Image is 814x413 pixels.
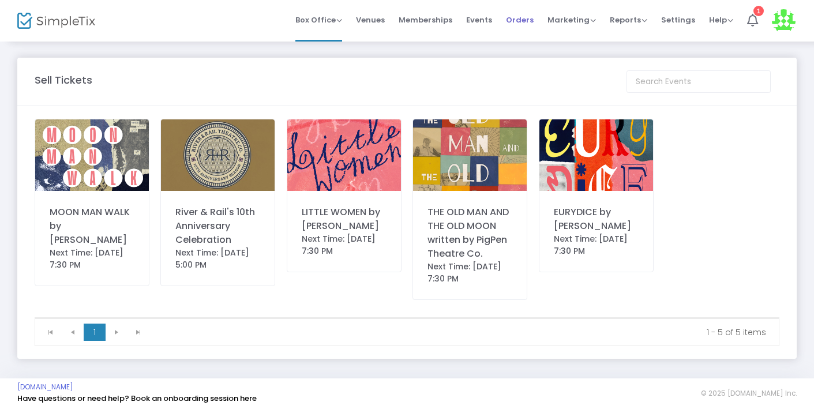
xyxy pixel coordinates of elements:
div: EURYDICE by [PERSON_NAME] [554,205,639,233]
span: Orders [506,5,534,35]
span: Venues [356,5,385,35]
img: Eurydice.png [539,119,653,191]
div: Next Time: [DATE] 7:30 PM [50,247,134,271]
span: Reports [610,14,647,25]
img: TheOldManandTheOldMoon.png [413,119,527,191]
img: rr10v5.jpg [161,119,275,191]
div: Next Time: [DATE] 5:00 PM [175,247,260,271]
span: Events [466,5,492,35]
span: Page 1 [84,324,106,341]
kendo-pager-info: 1 - 5 of 5 items [157,326,766,338]
m-panel-title: Sell Tickets [35,72,92,88]
img: MoonManWalk.png [35,119,149,191]
div: MOON MAN WALK by [PERSON_NAME] [50,205,134,247]
a: Have questions or need help? Book an onboarding session here [17,393,257,404]
span: Memberships [399,5,452,35]
div: Next Time: [DATE] 7:30 PM [302,233,387,257]
span: © 2025 [DOMAIN_NAME] Inc. [701,389,797,398]
div: River & Rail's 10th Anniversary Celebration [175,205,260,247]
div: Next Time: [DATE] 7:30 PM [554,233,639,257]
span: Help [709,14,733,25]
img: 638899278392745295LittleWomen.png [287,119,401,191]
span: Settings [661,5,695,35]
a: [DOMAIN_NAME] [17,382,73,392]
span: Box Office [295,14,342,25]
div: Next Time: [DATE] 7:30 PM [427,261,512,285]
input: Search Events [627,70,771,93]
div: LITTLE WOMEN by [PERSON_NAME] [302,205,387,233]
span: Marketing [547,14,596,25]
div: THE OLD MAN AND THE OLD MOON written by PigPen Theatre Co. [427,205,512,261]
div: 1 [753,6,764,16]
